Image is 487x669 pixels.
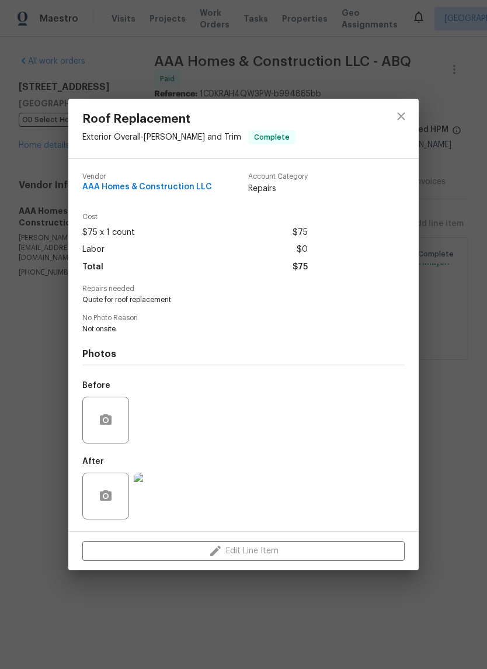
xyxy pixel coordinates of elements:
[82,213,308,221] span: Cost
[297,241,308,258] span: $0
[248,183,308,195] span: Repairs
[293,259,308,276] span: $75
[82,457,104,466] h5: After
[82,324,373,334] span: Not onsite
[293,224,308,241] span: $75
[82,259,103,276] span: Total
[82,224,135,241] span: $75 x 1 count
[82,348,405,360] h4: Photos
[249,131,294,143] span: Complete
[82,173,212,181] span: Vendor
[82,285,405,293] span: Repairs needed
[82,241,105,258] span: Labor
[82,113,295,126] span: Roof Replacement
[387,102,415,130] button: close
[82,133,241,141] span: Exterior Overall - [PERSON_NAME] and Trim
[248,173,308,181] span: Account Category
[82,183,212,192] span: AAA Homes & Construction LLC
[82,314,405,322] span: No Photo Reason
[82,382,110,390] h5: Before
[82,295,373,305] span: Quote for roof replacement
